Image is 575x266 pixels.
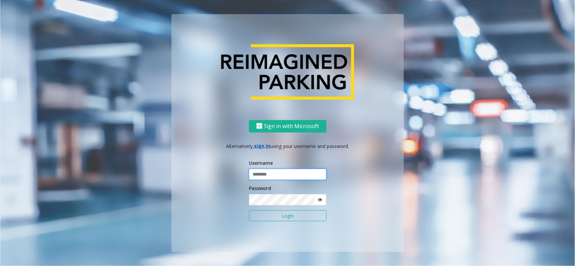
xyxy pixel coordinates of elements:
p: Alternatively, using your username and password. [178,142,397,149]
button: Sign in with Microsoft [249,120,326,132]
a: sign in [254,143,270,149]
label: Password [249,185,271,192]
button: Login [249,210,326,222]
label: Username [249,159,273,166]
